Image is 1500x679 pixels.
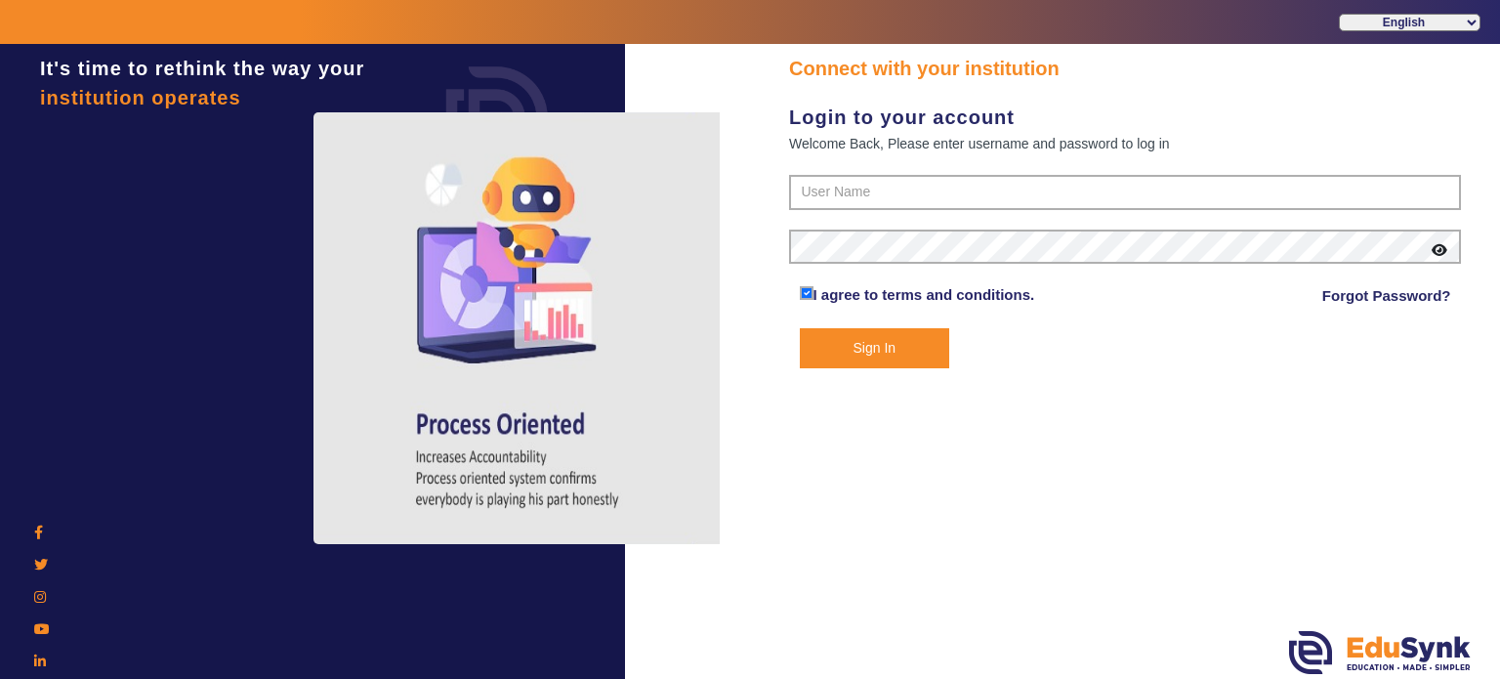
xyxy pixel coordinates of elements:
img: login4.png [313,112,724,544]
div: Welcome Back, Please enter username and password to log in [789,132,1461,155]
a: I agree to terms and conditions. [813,286,1035,303]
img: edusynk.png [1289,631,1471,674]
button: Sign In [800,328,950,368]
div: Connect with your institution [789,54,1461,83]
img: login.png [424,44,570,191]
div: Login to your account [789,103,1461,132]
a: Forgot Password? [1322,284,1451,308]
input: User Name [789,175,1461,210]
span: institution operates [40,87,241,108]
span: It's time to rethink the way your [40,58,364,79]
